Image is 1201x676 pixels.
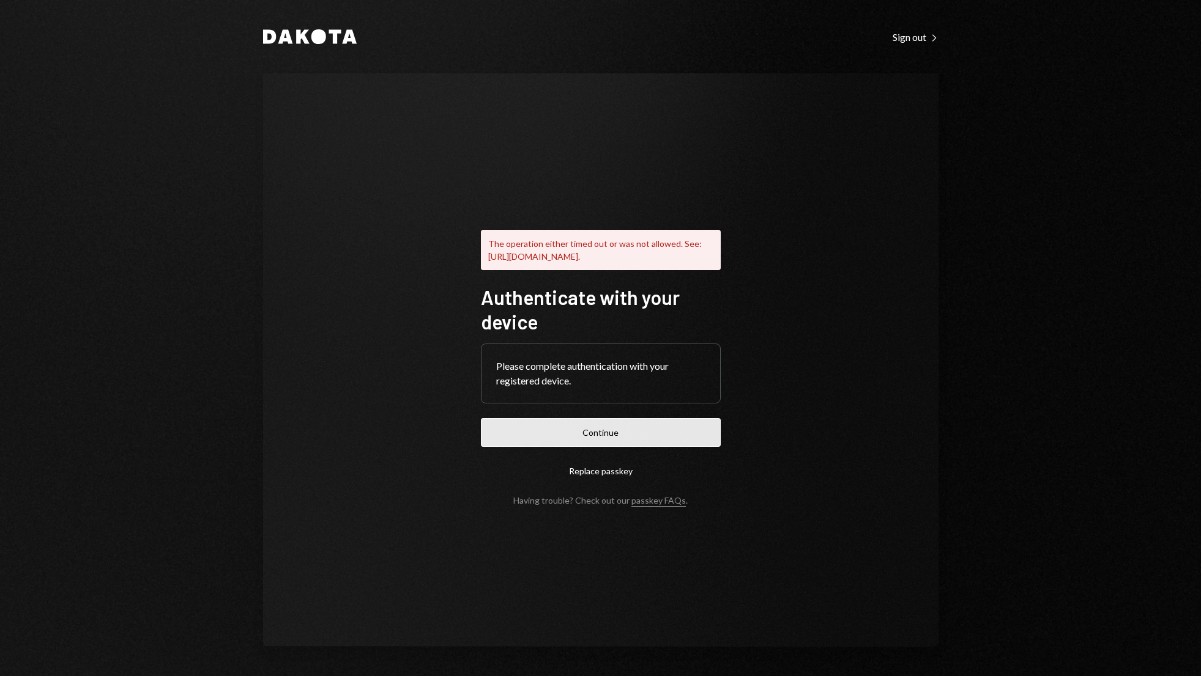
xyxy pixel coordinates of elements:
[481,285,721,334] h1: Authenticate with your device
[481,230,721,270] div: The operation either timed out or was not allowed. See: [URL][DOMAIN_NAME].
[631,495,686,507] a: passkey FAQs
[893,31,939,43] div: Sign out
[893,30,939,43] a: Sign out
[481,457,721,485] button: Replace passkey
[481,418,721,447] button: Continue
[496,359,705,388] div: Please complete authentication with your registered device.
[513,495,688,505] div: Having trouble? Check out our .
